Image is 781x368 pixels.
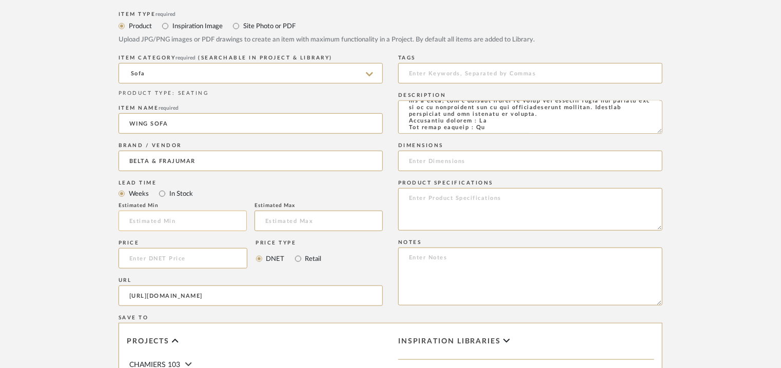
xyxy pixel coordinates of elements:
[168,188,193,199] label: In Stock
[398,55,662,61] div: Tags
[119,90,383,97] div: PRODUCT TYPE
[119,105,383,111] div: Item name
[171,21,223,32] label: Inspiration Image
[256,240,322,246] div: Price Type
[398,151,662,171] input: Enter Dimensions
[119,151,383,171] input: Unknown
[119,187,383,200] mat-radio-group: Select item type
[119,315,662,321] div: Save To
[398,63,662,84] input: Enter Keywords, Separated by Commas
[128,21,152,32] label: Product
[119,113,383,134] input: Enter Name
[398,337,501,346] span: Inspiration libraries
[119,248,247,269] input: Enter DNET Price
[265,253,285,264] label: DNET
[242,21,296,32] label: Site Photo or PDF
[159,106,179,111] span: required
[119,277,383,283] div: URL
[255,202,383,209] div: Estimated Max
[119,202,247,209] div: Estimated Min
[398,142,662,149] div: Dimensions
[119,211,247,231] input: Estimated Min
[255,211,383,231] input: Estimated Max
[119,63,383,84] input: Type a category to search and select
[119,180,383,186] div: Lead Time
[119,55,383,61] div: ITEM CATEGORY
[119,35,662,45] div: Upload JPG/PNG images or PDF drawings to create an item with maximum functionality in a Project. ...
[176,55,196,60] span: required
[119,11,662,17] div: Item Type
[172,91,209,96] span: : SEATING
[398,239,662,246] div: Notes
[156,12,176,17] span: required
[119,240,247,246] div: Price
[127,337,169,346] span: Projects
[304,253,322,264] label: Retail
[119,285,383,306] input: Enter URL
[199,55,333,60] span: (Searchable in Project & Library)
[119,19,662,32] mat-radio-group: Select item type
[398,180,662,186] div: Product Specifications
[128,188,149,199] label: Weeks
[119,142,383,149] div: Brand / Vendor
[256,248,322,269] mat-radio-group: Select price type
[398,92,662,98] div: Description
